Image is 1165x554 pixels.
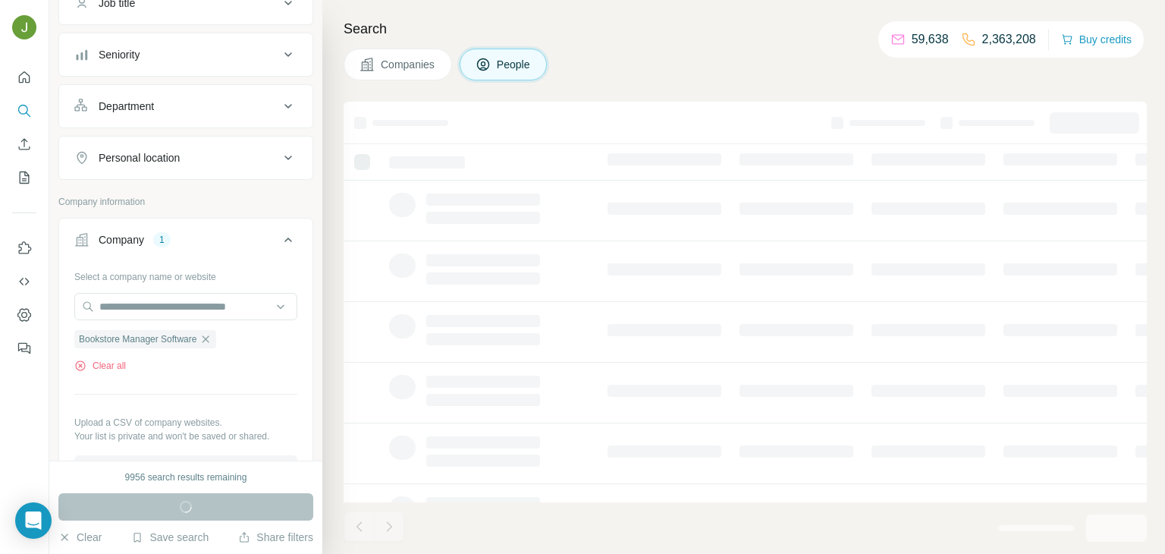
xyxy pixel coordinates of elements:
[58,195,313,209] p: Company information
[125,471,247,484] div: 9956 search results remaining
[912,30,949,49] p: 59,638
[74,416,297,430] p: Upload a CSV of company websites.
[982,30,1036,49] p: 2,363,208
[153,233,171,247] div: 1
[99,232,144,247] div: Company
[59,88,312,124] button: Department
[12,235,36,262] button: Use Surfe on LinkedIn
[12,301,36,329] button: Dashboard
[344,18,1147,39] h4: Search
[381,57,436,72] span: Companies
[12,15,36,39] img: Avatar
[99,99,154,114] div: Department
[238,530,313,545] button: Share filters
[12,97,36,124] button: Search
[74,359,126,373] button: Clear all
[15,502,52,539] div: Open Intercom Messenger
[99,47,140,62] div: Seniority
[58,530,102,545] button: Clear
[131,530,209,545] button: Save search
[74,264,297,284] div: Select a company name or website
[59,222,312,264] button: Company1
[74,455,297,483] button: Upload a list of companies
[1061,29,1132,50] button: Buy credits
[12,131,36,158] button: Enrich CSV
[12,335,36,362] button: Feedback
[99,150,180,165] div: Personal location
[497,57,532,72] span: People
[74,430,297,443] p: Your list is private and won't be saved or shared.
[79,332,196,346] span: Bookstore Manager Software
[12,164,36,191] button: My lists
[12,268,36,295] button: Use Surfe API
[12,64,36,91] button: Quick start
[59,140,312,176] button: Personal location
[59,36,312,73] button: Seniority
